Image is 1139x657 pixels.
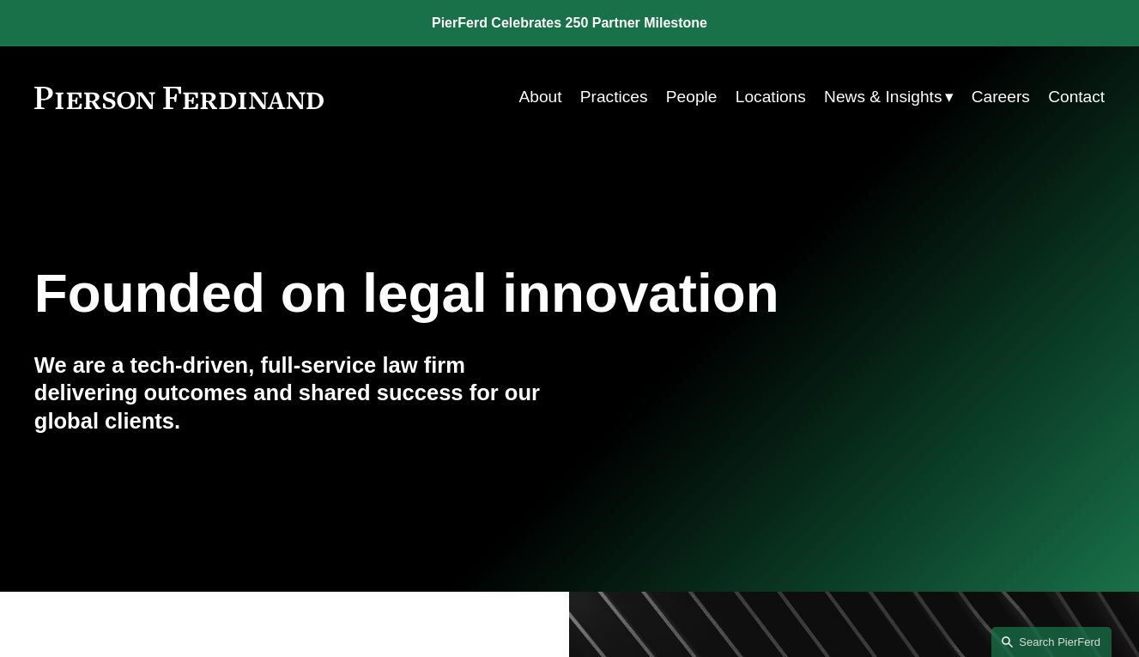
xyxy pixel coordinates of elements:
[736,81,806,113] a: Locations
[1048,81,1105,113] a: Contact
[824,81,953,113] a: folder dropdown
[991,627,1112,657] a: Search this site
[972,81,1030,113] a: Careers
[580,81,648,113] a: Practices
[824,82,942,113] span: News & Insights
[518,81,561,113] a: About
[34,262,927,325] h1: Founded on legal innovation
[34,351,570,435] h4: We are a tech-driven, full-service law firm delivering outcomes and shared success for our global...
[666,81,718,113] a: People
